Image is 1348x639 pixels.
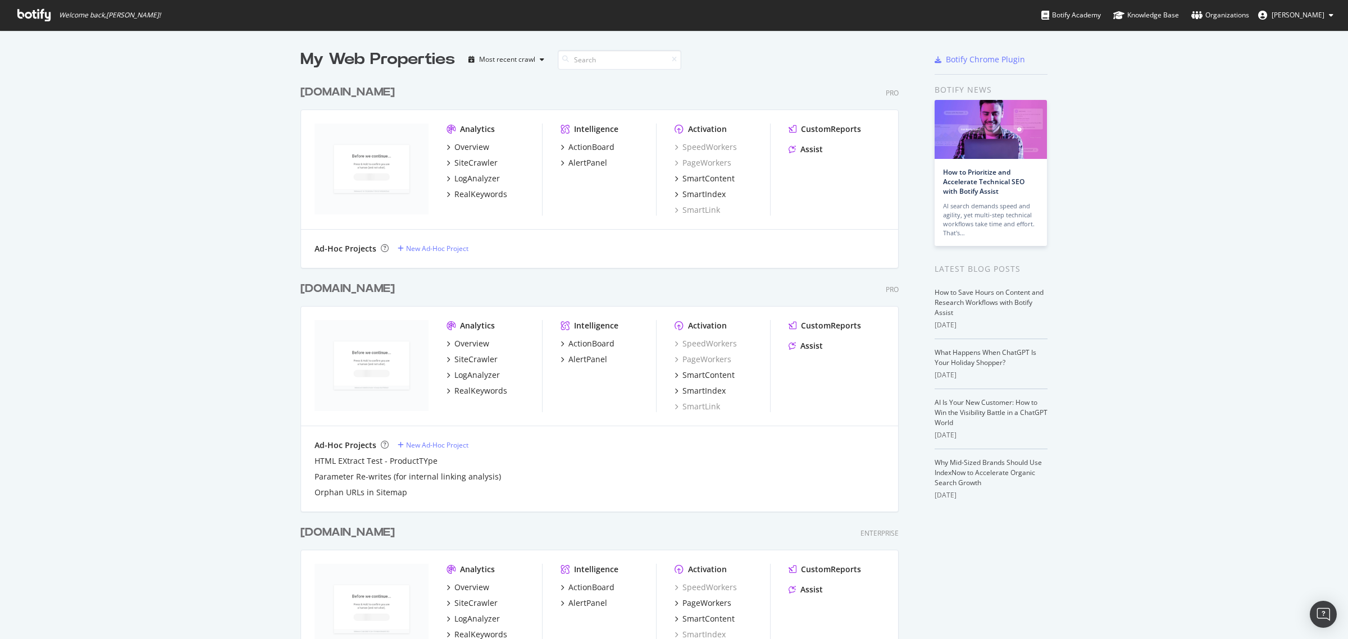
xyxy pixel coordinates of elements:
div: SiteCrawler [454,157,498,168]
div: Analytics [460,564,495,575]
a: Overview [447,142,489,153]
a: AlertPanel [561,354,607,365]
div: Analytics [460,124,495,135]
a: [DOMAIN_NAME] [300,281,399,297]
div: Assist [800,144,823,155]
div: SmartIndex [682,385,726,396]
div: AI search demands speed and agility, yet multi-step technical workflows take time and effort. Tha... [943,202,1039,238]
button: Most recent crawl [464,51,549,69]
a: ActionBoard [561,582,614,593]
div: Activation [688,564,727,575]
a: ActionBoard [561,338,614,349]
a: SiteCrawler [447,597,498,609]
a: CustomReports [789,124,861,135]
a: SmartContent [675,173,735,184]
div: SmartIndex [682,189,726,200]
div: Latest Blog Posts [935,263,1048,275]
a: Overview [447,582,489,593]
div: Activation [688,124,727,135]
div: SiteCrawler [454,354,498,365]
div: [DATE] [935,490,1048,500]
div: New Ad-Hoc Project [406,244,468,253]
div: SmartContent [682,369,735,381]
a: AI Is Your New Customer: How to Win the Visibility Battle in a ChatGPT World [935,398,1048,427]
a: [DOMAIN_NAME] [300,84,399,101]
a: Overview [447,338,489,349]
div: LogAnalyzer [454,613,500,624]
div: [DOMAIN_NAME] [300,84,395,101]
a: New Ad-Hoc Project [398,440,468,450]
div: Ad-Hoc Projects [315,440,376,451]
div: Most recent crawl [479,56,535,63]
div: Intelligence [574,124,618,135]
a: AlertPanel [561,157,607,168]
img: How to Prioritize and Accelerate Technical SEO with Botify Assist [935,100,1047,159]
div: Botify news [935,84,1048,96]
a: HTML EXtract Test - ProductTYpe [315,455,438,467]
a: SiteCrawler [447,157,498,168]
a: RealKeywords [447,189,507,200]
div: ActionBoard [568,582,614,593]
div: AlertPanel [568,597,607,609]
div: Intelligence [574,564,618,575]
a: LogAnalyzer [447,613,500,624]
a: Assist [789,144,823,155]
a: LogAnalyzer [447,173,500,184]
div: Orphan URLs in Sitemap [315,487,407,498]
div: Overview [454,142,489,153]
div: [DOMAIN_NAME] [300,281,395,297]
span: Matthew Shepherd [1272,10,1324,20]
div: Assist [800,340,823,352]
div: AlertPanel [568,354,607,365]
a: ActionBoard [561,142,614,153]
div: Overview [454,582,489,593]
div: Activation [688,320,727,331]
div: RealKeywords [454,385,507,396]
div: Assist [800,584,823,595]
a: Why Mid-Sized Brands Should Use IndexNow to Accelerate Organic Search Growth [935,458,1042,487]
div: Enterprise [860,528,899,538]
div: CustomReports [801,124,861,135]
a: SpeedWorkers [675,338,737,349]
a: RealKeywords [447,385,507,396]
a: Parameter Re-writes (for internal linking analysis) [315,471,501,482]
div: Knowledge Base [1113,10,1179,21]
a: How to Save Hours on Content and Research Workflows with Botify Assist [935,287,1044,317]
a: AlertPanel [561,597,607,609]
div: ActionBoard [568,338,614,349]
div: Botify Chrome Plugin [946,54,1025,65]
div: [DATE] [935,370,1048,380]
div: PageWorkers [682,597,731,609]
a: PageWorkers [675,354,731,365]
div: Analytics [460,320,495,331]
a: SpeedWorkers [675,142,737,153]
div: Pro [886,285,899,294]
div: [DOMAIN_NAME] [300,524,395,541]
a: SmartIndex [675,385,726,396]
div: Botify Academy [1041,10,1101,21]
div: SmartContent [682,613,735,624]
div: LogAnalyzer [454,369,500,381]
a: SmartContent [675,369,735,381]
a: SmartIndex [675,189,726,200]
div: Organizations [1191,10,1249,21]
div: SmartContent [682,173,735,184]
a: Assist [789,340,823,352]
a: SmartLink [675,401,720,412]
a: PageWorkers [675,157,731,168]
div: New Ad-Hoc Project [406,440,468,450]
div: My Web Properties [300,48,455,71]
a: PageWorkers [675,597,731,609]
div: RealKeywords [454,189,507,200]
input: Search [558,50,681,70]
div: ActionBoard [568,142,614,153]
div: [DATE] [935,320,1048,330]
a: SiteCrawler [447,354,498,365]
a: New Ad-Hoc Project [398,244,468,253]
